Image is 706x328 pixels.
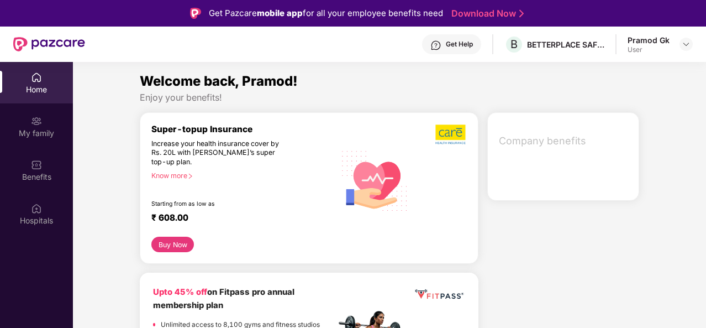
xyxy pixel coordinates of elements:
img: b5dec4f62d2307b9de63beb79f102df3.png [435,124,467,145]
div: BETTERPLACE SAFETY SOLUTIONS PRIVATE LIMITED [527,39,604,50]
img: Stroke [519,8,524,19]
img: svg+xml;base64,PHN2ZyBpZD0iSG9zcGl0YWxzIiB4bWxucz0iaHR0cDovL3d3dy53My5vcmcvMjAwMC9zdmciIHdpZHRoPS... [31,203,42,214]
div: Get Help [446,40,473,49]
div: User [628,45,670,54]
div: Increase your health insurance cover by Rs. 20L with [PERSON_NAME]’s super top-up plan. [151,139,288,167]
img: svg+xml;base64,PHN2ZyBpZD0iSG9tZSIgeG1sbnM9Imh0dHA6Ly93d3cudzMub3JnLzIwMDAvc3ZnIiB3aWR0aD0iMjAiIG... [31,72,42,83]
div: Know more [151,171,329,179]
img: svg+xml;base64,PHN2ZyBpZD0iQmVuZWZpdHMiIHhtbG5zPSJodHRwOi8vd3d3LnczLm9yZy8yMDAwL3N2ZyIgd2lkdGg9Ij... [31,159,42,170]
img: svg+xml;base64,PHN2ZyBpZD0iSGVscC0zMngzMiIgeG1sbnM9Imh0dHA6Ly93d3cudzMub3JnLzIwMDAvc3ZnIiB3aWR0aD... [430,40,441,51]
img: svg+xml;base64,PHN2ZyBpZD0iRHJvcGRvd24tMzJ4MzIiIHhtbG5zPSJodHRwOi8vd3d3LnczLm9yZy8yMDAwL3N2ZyIgd2... [682,40,691,49]
img: fppp.png [413,286,465,302]
img: New Pazcare Logo [13,37,85,51]
span: Company benefits [499,133,630,149]
img: svg+xml;base64,PHN2ZyB3aWR0aD0iMjAiIGhlaWdodD0iMjAiIHZpZXdCb3g9IjAgMCAyMCAyMCIgZmlsbD0ibm9uZSIgeG... [31,116,42,127]
a: Download Now [451,8,520,19]
div: Company benefits [492,127,639,155]
div: Starting from as low as [151,200,288,208]
div: Pramod Gk [628,35,670,45]
button: Buy Now [151,237,194,252]
span: right [187,173,193,179]
b: on Fitpass pro annual membership plan [153,287,294,310]
div: Get Pazcare for all your employee benefits need [209,7,443,20]
b: Upto 45% off [153,287,207,297]
img: svg+xml;base64,PHN2ZyB4bWxucz0iaHR0cDovL3d3dy53My5vcmcvMjAwMC9zdmciIHhtbG5zOnhsaW5rPSJodHRwOi8vd3... [335,140,414,220]
span: Welcome back, Pramod! [140,73,298,89]
strong: mobile app [257,8,303,18]
div: ₹ 608.00 [151,212,324,226]
span: B [510,38,518,51]
div: Super-topup Insurance [151,124,335,134]
div: Enjoy your benefits! [140,92,639,103]
img: Logo [190,8,201,19]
